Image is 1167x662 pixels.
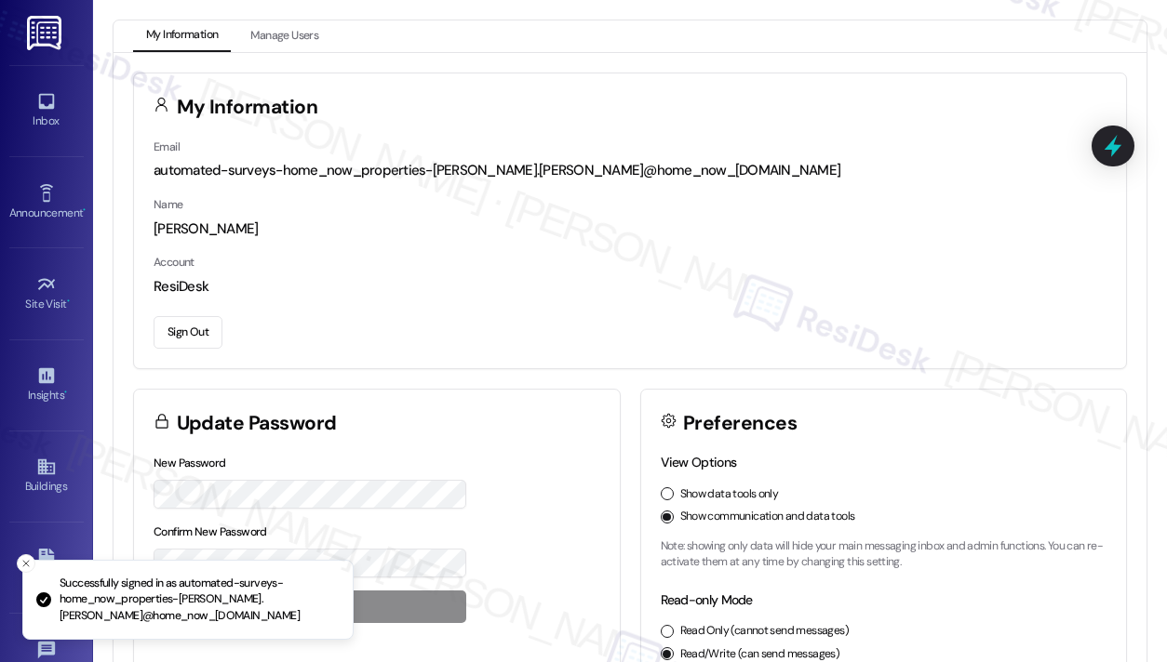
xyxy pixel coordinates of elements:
h3: Update Password [177,414,337,433]
label: Confirm New Password [154,524,267,539]
div: automated-surveys-home_now_properties-[PERSON_NAME].[PERSON_NAME]@home_now_[DOMAIN_NAME] [154,161,1107,180]
h3: Preferences [683,414,797,433]
a: Inbox [9,86,84,136]
h3: My Information [177,98,318,117]
label: Read Only (cannot send messages) [680,623,849,640]
div: ResiDesk [154,277,1107,297]
img: ResiDesk Logo [27,16,65,50]
label: Name [154,197,183,212]
p: Note: showing only data will hide your main messaging inbox and admin functions. You can re-activ... [661,538,1107,571]
span: • [83,204,86,217]
label: Read-only Mode [661,591,753,608]
label: New Password [154,456,226,470]
button: Manage Users [237,20,331,52]
label: Show communication and data tools [680,509,855,525]
a: Buildings [9,451,84,501]
label: Show data tools only [680,486,779,503]
button: Sign Out [154,316,222,349]
label: View Options [661,454,737,470]
button: My Information [133,20,231,52]
span: • [67,295,70,308]
label: Email [154,139,180,154]
span: • [64,386,67,399]
a: Site Visit • [9,269,84,319]
a: Leads [9,543,84,593]
label: Account [154,255,194,270]
button: Close toast [17,554,35,573]
p: Successfully signed in as automated-surveys-home_now_properties-[PERSON_NAME].[PERSON_NAME]@home_... [60,576,338,625]
div: [PERSON_NAME] [154,219,1107,239]
a: Insights • [9,360,84,410]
